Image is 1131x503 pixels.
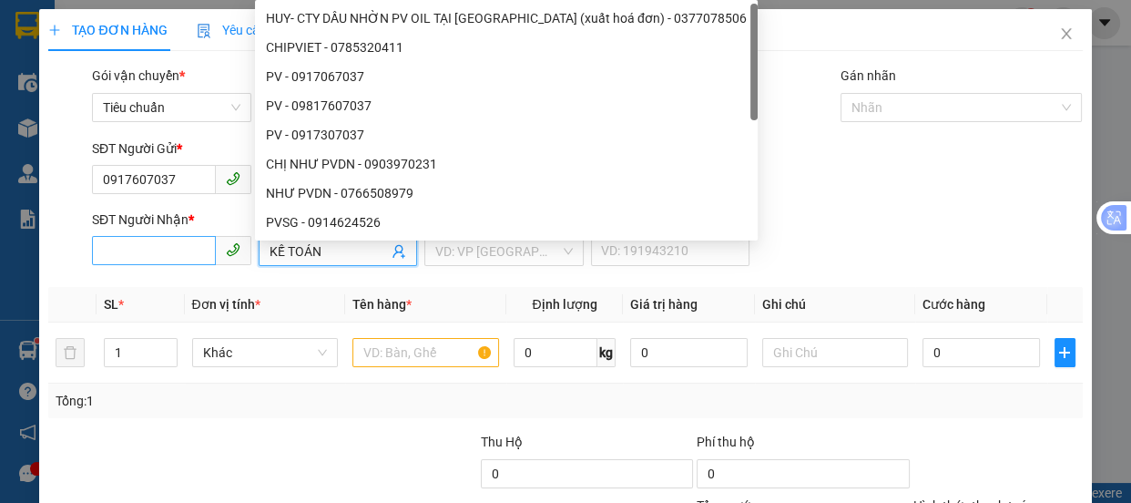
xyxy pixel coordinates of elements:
input: Ghi Chú [762,338,909,367]
div: HUY- CTY DẦU NHỜN PV OIL TẠI TP ĐN (xuất hoá đơn) - 0377078506 [255,4,758,33]
div: SĐT Người Nhận [92,210,251,230]
span: Tên hàng [352,297,412,312]
span: phone [226,242,240,257]
button: delete [56,338,85,367]
div: PV - 0917067037 [255,62,758,91]
th: Ghi chú [755,287,916,323]
span: Định lượng [532,297,596,312]
div: CHIPVIET - 0785320411 [255,33,758,62]
span: Tiêu chuẩn [103,94,240,121]
div: CHỊ NHƯ PVDN - 0903970231 [266,154,747,174]
span: user-add [392,244,406,259]
img: icon [197,24,211,38]
div: PV - 0917067037 [266,67,747,87]
span: Gói vận chuyển [92,68,185,83]
input: VD: Bàn, Ghế [352,338,499,367]
span: Giá trị hàng [630,297,698,312]
span: TẠO ĐƠN HÀNG [48,23,167,37]
div: NHƯ PVDN - 0766508979 [255,179,758,208]
span: Đơn vị tính [192,297,260,312]
span: Khác [203,339,328,366]
div: Tổng: 1 [56,391,438,411]
span: kg [597,338,616,367]
div: CHIPVIET - 0785320411 [266,37,747,57]
div: PVSG - 0914624526 [255,208,758,237]
span: SL [104,297,118,312]
span: close [1059,26,1074,41]
div: PVSG - 0914624526 [266,212,747,232]
div: Phí thu hộ [697,432,909,459]
button: plus [1055,338,1075,367]
div: CHỊ NHƯ PVDN - 0903970231 [255,149,758,179]
div: PV - 0917307037 [266,125,747,145]
span: Thu Hộ [481,435,523,449]
div: NHƯ PVDN - 0766508979 [266,183,747,203]
span: Cước hàng [922,297,985,312]
button: Close [1041,9,1092,60]
input: 0 [630,338,748,367]
div: HUY- CTY DẦU NHỜN PV OIL TẠI [GEOGRAPHIC_DATA] (xuất hoá đơn) - 0377078506 [266,8,747,28]
span: plus [48,24,61,36]
div: PV - 09817607037 [255,91,758,120]
span: plus [1055,345,1075,360]
span: Yêu cầu xuất hóa đơn điện tử [197,23,389,37]
div: SĐT Người Gửi [92,139,251,159]
span: phone [226,171,240,186]
label: Gán nhãn [841,68,896,83]
div: PV - 09817607037 [266,96,747,116]
div: PV - 0917307037 [255,120,758,149]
